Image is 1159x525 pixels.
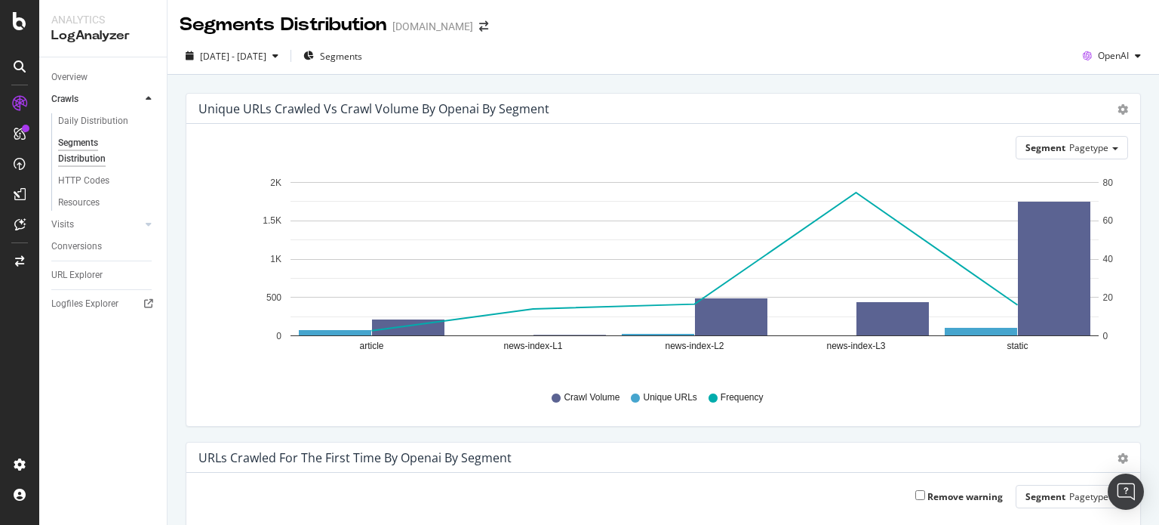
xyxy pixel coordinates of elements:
[721,391,764,404] span: Frequency
[665,341,724,352] text: news-index-L2
[51,12,155,27] div: Analytics
[263,216,281,227] text: 1.5K
[51,91,78,107] div: Crawls
[58,113,156,129] a: Daily Distribution
[58,195,156,211] a: Resources
[1108,474,1144,510] div: Open Intercom Messenger
[270,255,281,265] text: 1K
[826,341,885,352] text: news-index-L3
[180,44,284,68] button: [DATE] - [DATE]
[643,391,696,404] span: Unique URLs
[1103,331,1108,341] text: 0
[51,267,156,283] a: URL Explorer
[915,490,1003,503] label: Remove warning
[51,91,141,107] a: Crawls
[51,239,156,255] a: Conversions
[180,12,386,38] div: Segments Distribution
[1103,216,1114,227] text: 60
[58,173,109,189] div: HTTP Codes
[1098,49,1129,62] span: OpenAI
[1103,178,1114,188] text: 80
[58,135,142,167] div: Segments Distribution
[198,450,512,465] div: URLs Crawled for the First Time by openai by Segment
[564,391,619,404] span: Crawl Volume
[51,296,118,312] div: Logfiles Explorer
[915,490,925,500] input: Remove warning
[58,135,156,167] a: Segments Distribution
[198,101,549,116] div: Unique URLs Crawled vs Crawl Volume by openai by Segment
[198,171,1117,377] svg: A chart.
[1025,141,1065,154] span: Segment
[1103,292,1114,303] text: 20
[1117,453,1128,464] div: gear
[503,341,562,352] text: news-index-L1
[1069,141,1108,154] span: Pagetype
[320,50,362,63] span: Segments
[479,21,488,32] div: arrow-right-arrow-left
[1077,44,1147,68] button: OpenAI
[359,341,383,352] text: article
[297,44,368,68] button: Segments
[51,27,155,45] div: LogAnalyzer
[392,19,473,34] div: [DOMAIN_NAME]
[51,217,141,233] a: Visits
[51,69,156,85] a: Overview
[1117,104,1128,115] div: gear
[58,173,156,189] a: HTTP Codes
[270,178,281,188] text: 2K
[51,217,74,233] div: Visits
[200,50,266,63] span: [DATE] - [DATE]
[1069,490,1108,503] span: Pagetype
[51,296,156,312] a: Logfiles Explorer
[1007,341,1028,352] text: static
[58,113,128,129] div: Daily Distribution
[51,239,102,255] div: Conversions
[276,331,281,341] text: 0
[58,195,100,211] div: Resources
[266,292,281,303] text: 500
[1025,490,1065,503] span: Segment
[1103,255,1114,265] text: 40
[51,69,88,85] div: Overview
[51,267,103,283] div: URL Explorer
